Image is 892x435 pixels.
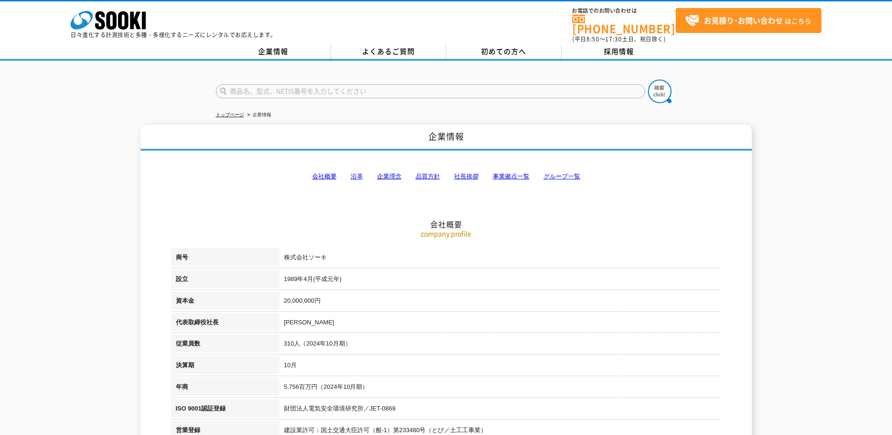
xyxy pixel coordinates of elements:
[377,173,402,180] a: 企業理念
[279,378,721,399] td: 5,756百万円（2024年10月期）
[171,270,279,291] th: 設立
[416,173,440,180] a: 品質方針
[493,173,529,180] a: 事業拠点一覧
[171,356,279,378] th: 決算期
[171,399,279,421] th: ISO 9001認証登録
[171,334,279,356] th: 従業員数
[141,125,752,151] h1: 企業情報
[351,173,363,180] a: 沿革
[279,313,721,335] td: [PERSON_NAME]
[171,125,721,229] h2: 会社概要
[171,378,279,399] th: 年商
[171,313,279,335] th: 代表取締役社長
[279,248,721,270] td: 株式会社ソーキ
[279,334,721,356] td: 310人（2024年10月期）
[279,399,721,421] td: 財団法人電気安全環境研究所／JET-0869
[171,229,721,239] p: company profile
[216,84,645,98] input: 商品名、型式、NETIS番号を入力してください
[586,35,600,43] span: 8:50
[279,291,721,313] td: 20,000,000円
[279,270,721,291] td: 1989年4月(平成元年)
[544,173,580,180] a: グループ一覧
[216,112,244,117] a: トップページ
[648,80,671,103] img: btn_search.png
[561,45,677,59] a: 採用情報
[71,32,276,38] p: 日々進化する計測技術と多種・多様化するニーズにレンタルでお応えします。
[572,15,676,34] a: [PHONE_NUMBER]
[171,291,279,313] th: 資本金
[331,45,446,59] a: よくあるご質問
[446,45,561,59] a: 初めての方へ
[676,8,821,33] a: お見積り･お問い合わせはこちら
[312,173,337,180] a: 会社概要
[481,46,526,56] span: 初めての方へ
[216,45,331,59] a: 企業情報
[279,356,721,378] td: 10月
[704,15,783,26] strong: お見積り･お問い合わせ
[685,14,811,28] span: はこちら
[454,173,479,180] a: 社長挨拶
[245,110,271,120] li: 企業情報
[572,8,676,14] span: お電話でのお問い合わせは
[171,248,279,270] th: 商号
[572,35,665,43] span: (平日 ～ 土日、祝日除く)
[605,35,622,43] span: 17:30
